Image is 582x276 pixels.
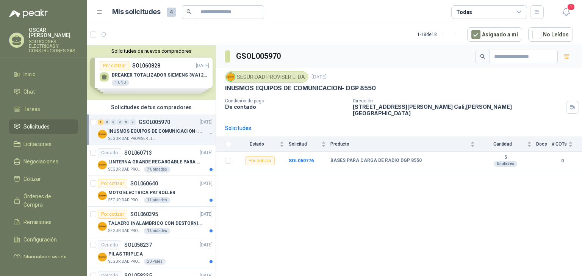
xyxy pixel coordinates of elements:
a: Cotizar [9,172,78,186]
h1: Mis solicitudes [112,6,161,17]
img: Logo peakr [9,9,48,18]
div: 1 Unidades [144,228,170,234]
p: [STREET_ADDRESS][PERSON_NAME] Cali , [PERSON_NAME][GEOGRAPHIC_DATA] [353,103,563,116]
a: Manuales y ayuda [9,250,78,264]
p: MOTO ELECTRICA PATROLLER [108,189,175,196]
div: Cerrado [98,240,121,249]
div: 1 - 18 de 18 [417,28,461,41]
p: SEGURIDAD PROVISER LTDA [108,197,142,203]
span: Tareas [23,105,40,113]
b: BASES PARA CARGA DE RADIO DGP 8550 [330,158,422,164]
button: Asignado a mi [467,27,522,42]
th: Docs [536,137,552,152]
a: Remisiones [9,215,78,229]
a: Licitaciones [9,137,78,151]
div: Por cotizar [98,210,127,219]
p: SOL060713 [124,150,152,155]
p: INUSMOS EQUIPOS DE COMUNICACION- DGP 8550 [108,128,203,135]
div: SEGURIDAD PROVISER LTDA [225,71,308,83]
p: [DATE] [311,74,327,81]
p: De contado [225,103,347,110]
button: No Leídos [528,27,573,42]
p: [DATE] [200,180,213,187]
a: Tareas [9,102,78,116]
p: Dirección [353,98,563,103]
p: OSCAR [PERSON_NAME] [29,27,78,38]
span: Remisiones [23,218,52,226]
span: Producto [330,141,469,147]
p: SEGURIDAD PROVISER LTDA [108,166,142,172]
img: Company Logo [98,191,107,200]
a: Por cotizarSOL060395[DATE] Company LogoTALADRO INALAMBRICO CON DESTORNILLADOR DE ESTRIASEGURIDAD ... [87,207,216,237]
span: Licitaciones [23,140,52,148]
img: Company Logo [227,73,235,81]
p: [DATE] [200,211,213,218]
b: 0 [552,157,573,165]
a: Órdenes de Compra [9,189,78,212]
b: 5 [479,155,532,161]
div: Todas [456,8,472,16]
button: Solicitudes de nuevos compradores [90,48,213,54]
th: Cantidad [479,137,536,152]
div: Por cotizar [98,179,127,188]
div: 0 [104,119,110,125]
a: 1 0 0 0 0 0 GSOL005970[DATE] Company LogoINUSMOS EQUIPOS DE COMUNICACION- DGP 8550SEGURIDAD PROVI... [98,118,214,142]
span: Negociaciones [23,157,58,166]
span: Solicitudes [23,122,50,131]
span: Estado [236,141,278,147]
img: Company Logo [98,160,107,169]
span: Solicitud [289,141,320,147]
th: Producto [330,137,479,152]
p: SEGURIDAD PROVISER LTDA [108,228,142,234]
span: 4 [167,8,176,17]
p: INUSMOS EQUIPOS DE COMUNICACION- DGP 8550 [225,84,376,92]
div: 0 [124,119,129,125]
span: Manuales y ayuda [23,253,67,261]
div: Solicitudes [225,124,251,132]
span: Órdenes de Compra [23,192,71,209]
p: [DATE] [200,149,213,157]
img: Company Logo [98,252,107,262]
span: Inicio [23,70,36,78]
div: 1 [98,119,103,125]
a: SOL060776 [289,158,314,163]
span: 1 [567,3,575,11]
a: Chat [9,85,78,99]
div: 0 [117,119,123,125]
a: Configuración [9,232,78,247]
th: Solicitud [289,137,330,152]
img: Company Logo [98,222,107,231]
p: [DATE] [200,241,213,249]
a: Inicio [9,67,78,82]
a: Por cotizarSOL060640[DATE] Company LogoMOTO ELECTRICA PATROLLERSEGURIDAD PROVISER LTDA1 Unidades [87,176,216,207]
span: Configuración [23,235,57,244]
div: 7 Unidades [144,166,170,172]
span: search [480,54,485,59]
span: search [186,9,192,14]
p: PILAS TRIPLE A [108,251,143,258]
img: Company Logo [98,130,107,139]
p: TALADRO INALAMBRICO CON DESTORNILLADOR DE ESTRIA [108,220,203,227]
h3: GSOL005970 [236,50,282,62]
span: Cantidad [479,141,526,147]
p: SOLUCIONES ELECTRICAS Y CONSTRUCIONES SAS [29,39,78,53]
p: SEGURIDAD PROVISER LTDA [108,259,142,265]
a: CerradoSOL060713[DATE] Company LogoLINTERNA GRANDE RECARGABLE PARA ESPACIOS ABIERTOS 100-150MTSSE... [87,145,216,176]
span: Cotizar [23,175,41,183]
div: 1 Unidades [144,197,170,203]
th: # COTs [552,137,582,152]
div: 0 [130,119,136,125]
div: 20 Pares [144,259,166,265]
p: LINTERNA GRANDE RECARGABLE PARA ESPACIOS ABIERTOS 100-150MTS [108,158,203,166]
span: Chat [23,88,35,96]
p: SEGURIDAD PROVISER LTDA [108,136,156,142]
p: SOL060640 [130,181,158,186]
div: Por cotizar [245,156,275,165]
div: Cerrado [98,148,121,157]
p: Condición de pago [225,98,347,103]
span: # COTs [552,141,567,147]
a: Negociaciones [9,154,78,169]
p: GSOL005970 [139,119,170,125]
a: CerradoSOL058237[DATE] Company LogoPILAS TRIPLE ASEGURIDAD PROVISER LTDA20 Pares [87,237,216,268]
